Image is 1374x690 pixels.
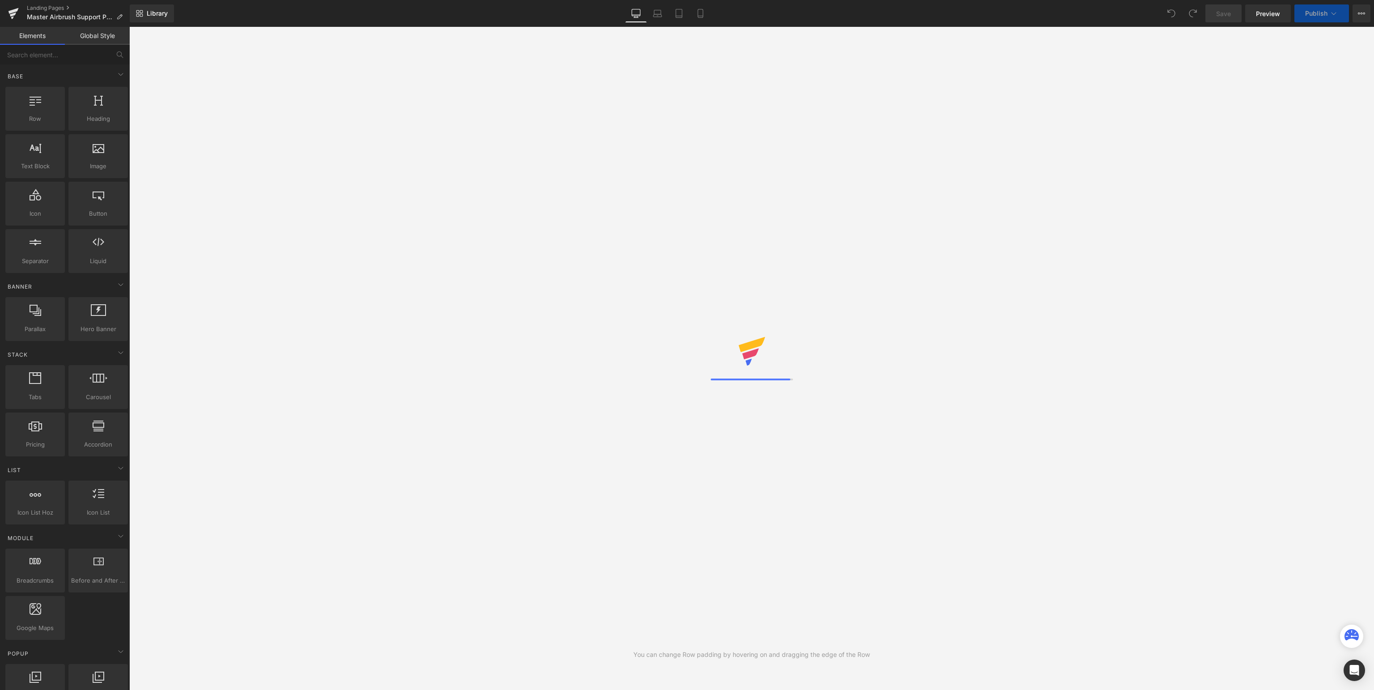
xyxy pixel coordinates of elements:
[8,114,62,124] span: Row
[7,350,29,359] span: Stack
[7,649,30,658] span: Popup
[7,282,33,291] span: Banner
[71,392,125,402] span: Carousel
[130,4,174,22] a: New Library
[71,508,125,517] span: Icon List
[633,650,870,660] div: You can change Row padding by hovering on and dragging the edge of the Row
[27,13,113,21] span: Master Airbrush Support Page
[1344,660,1365,681] div: Open Intercom Messenger
[8,508,62,517] span: Icon List Hoz
[27,4,130,12] a: Landing Pages
[8,209,62,218] span: Icon
[71,162,125,171] span: Image
[71,440,125,449] span: Accordion
[7,534,34,542] span: Module
[65,27,130,45] a: Global Style
[8,576,62,585] span: Breadcrumbs
[71,576,125,585] span: Before and After Images
[8,440,62,449] span: Pricing
[1245,4,1291,22] a: Preview
[1305,10,1327,17] span: Publish
[147,9,168,17] span: Library
[8,162,62,171] span: Text Block
[1162,4,1180,22] button: Undo
[1256,9,1280,18] span: Preview
[1353,4,1370,22] button: More
[1184,4,1202,22] button: Redo
[8,392,62,402] span: Tabs
[8,623,62,633] span: Google Maps
[1216,9,1231,18] span: Save
[8,324,62,334] span: Parallax
[668,4,690,22] a: Tablet
[71,324,125,334] span: Hero Banner
[7,466,22,474] span: List
[690,4,711,22] a: Mobile
[8,256,62,266] span: Separator
[71,256,125,266] span: Liquid
[71,114,125,124] span: Heading
[625,4,647,22] a: Desktop
[647,4,668,22] a: Laptop
[1294,4,1349,22] button: Publish
[71,209,125,218] span: Button
[7,72,24,81] span: Base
